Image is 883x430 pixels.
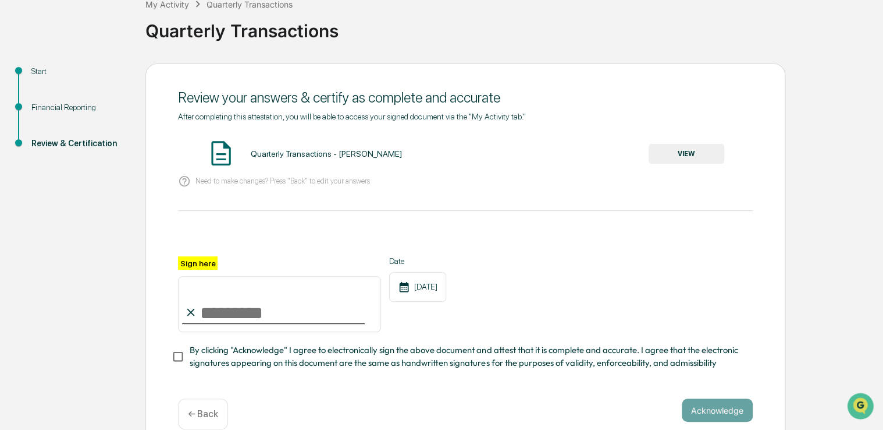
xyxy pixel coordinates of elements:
div: 🗄️ [84,148,94,157]
button: Acknowledge [682,399,753,422]
p: ← Back [188,408,218,420]
button: Start new chat [198,93,212,107]
div: 🖐️ [12,148,21,157]
img: 1746055101610-c473b297-6a78-478c-a979-82029cc54cd1 [12,89,33,110]
div: 🔎 [12,170,21,179]
div: Quarterly Transactions [145,11,877,41]
div: We're available if you need us! [40,101,147,110]
button: VIEW [649,144,724,164]
img: Document Icon [206,139,236,168]
span: Preclearance [23,147,75,158]
span: Attestations [96,147,144,158]
div: Review your answers & certify as complete and accurate [178,89,753,106]
p: Need to make changes? Press "Back" to edit your answers [195,177,370,185]
div: Start [31,65,127,77]
iframe: Open customer support [846,392,877,423]
a: 🖐️Preclearance [7,142,80,163]
div: Start new chat [40,89,191,101]
div: Review & Certification [31,138,127,150]
a: Powered byPylon [82,197,141,206]
label: Sign here [178,256,218,270]
span: After completing this attestation, you will be able to access your signed document via the "My Ac... [178,112,526,121]
span: By clicking "Acknowledge" I agree to electronically sign the above document and attest that it is... [190,344,743,370]
p: How can we help? [12,24,212,43]
div: Financial Reporting [31,101,127,114]
a: 🔎Data Lookup [7,164,78,185]
span: Data Lookup [23,169,73,181]
label: Date [389,256,446,266]
a: 🗄️Attestations [80,142,149,163]
div: Quarterly Transactions - [PERSON_NAME] [250,149,401,158]
div: [DATE] [389,272,446,302]
span: Pylon [116,198,141,206]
